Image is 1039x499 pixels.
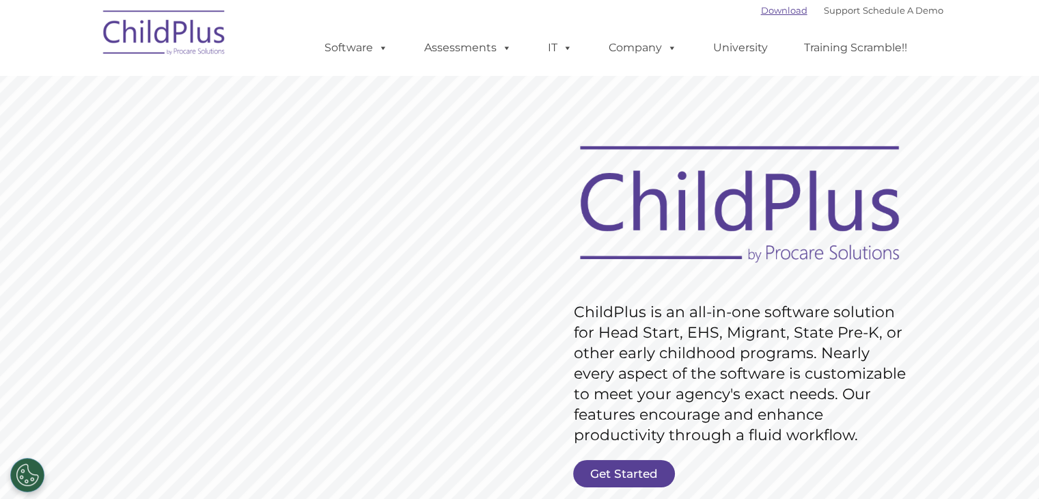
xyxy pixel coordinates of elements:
a: Support [824,5,860,16]
a: Schedule A Demo [863,5,943,16]
a: University [699,34,781,62]
a: Software [311,34,402,62]
a: Company [595,34,691,62]
a: Training Scramble!! [790,34,921,62]
a: Download [761,5,807,16]
img: ChildPlus by Procare Solutions [96,1,233,69]
button: Cookies Settings [10,458,44,492]
rs-layer: ChildPlus is an all-in-one software solution for Head Start, EHS, Migrant, State Pre-K, or other ... [574,302,913,446]
a: IT [534,34,586,62]
a: Get Started [573,460,675,487]
font: | [761,5,943,16]
a: Assessments [411,34,525,62]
